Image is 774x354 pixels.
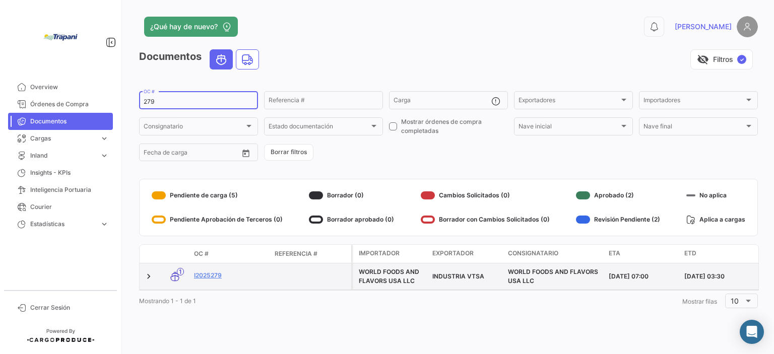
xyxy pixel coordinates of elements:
[309,211,394,228] div: Borrador aprobado (0)
[100,220,109,229] span: expand_more
[8,198,113,216] a: Courier
[432,249,474,258] span: Exportador
[144,124,244,131] span: Consignatario
[152,187,283,203] div: Pendiente de carga (5)
[421,211,550,228] div: Borrador con Cambios Solicitados (0)
[8,113,113,130] a: Documentos
[684,249,696,258] span: ETD
[144,151,162,158] input: Desde
[177,268,184,275] span: 1
[271,245,351,262] datatable-header-cell: Referencia #
[35,12,86,62] img: bd005829-9598-4431-b544-4b06bbcd40b2.jpg
[30,134,96,143] span: Cargas
[210,50,232,69] button: Ocean
[100,151,109,160] span: expand_more
[8,96,113,113] a: Órdenes de Compra
[519,98,619,105] span: Exportadores
[152,211,283,228] div: Pendiente Aprobación de Terceros (0)
[359,249,400,258] span: Importador
[504,245,605,263] datatable-header-cell: Consignatario
[169,151,214,158] input: Hasta
[8,79,113,96] a: Overview
[30,100,109,109] span: Órdenes de Compra
[139,297,196,305] span: Mostrando 1 - 1 de 1
[8,181,113,198] a: Inteligencia Portuaria
[421,187,550,203] div: Cambios Solicitados (0)
[8,164,113,181] a: Insights - KPIs
[100,134,109,143] span: expand_more
[30,168,109,177] span: Insights - KPIs
[275,249,317,258] span: Referencia #
[684,272,752,281] div: [DATE] 03:30
[428,245,504,263] datatable-header-cell: Exportador
[194,271,267,280] a: I2025279
[30,151,96,160] span: Inland
[690,49,753,69] button: visibility_offFiltros✓
[680,245,756,263] datatable-header-cell: ETD
[576,211,660,228] div: Revisión Pendiente (2)
[508,249,558,258] span: Consignatario
[139,49,262,69] h3: Documentos
[30,185,109,194] span: Inteligencia Portuaria
[675,22,732,32] span: [PERSON_NAME]
[609,272,676,281] div: [DATE] 07:00
[643,124,744,131] span: Nave final
[605,245,680,263] datatable-header-cell: ETA
[264,144,313,161] button: Borrar filtros
[737,16,758,37] img: placeholder-user.png
[432,272,500,281] div: INDUSTRIA VTSA
[190,245,271,262] datatable-header-cell: OC #
[697,53,709,65] span: visibility_off
[740,320,764,344] div: Abrir Intercom Messenger
[30,117,109,126] span: Documentos
[686,187,745,203] div: No aplica
[269,124,369,131] span: Estado documentación
[401,117,508,135] span: Mostrar órdenes de compra completadas
[309,187,394,203] div: Borrador (0)
[30,220,96,229] span: Estadísticas
[519,124,619,131] span: Nave inicial
[609,249,620,258] span: ETA
[238,146,253,161] button: Open calendar
[737,55,746,64] span: ✓
[731,297,739,305] span: 10
[150,22,218,32] span: ¿Qué hay de nuevo?
[30,202,109,211] span: Courier
[359,267,424,286] div: WORLD FOODS AND FLAVORS USA LLC
[576,187,660,203] div: Aprobado (2)
[144,271,154,281] a: Expand/Collapse Row
[682,298,717,305] span: Mostrar filas
[508,268,598,285] span: WORLD FOODS AND FLAVORS USA LLC
[236,50,259,69] button: Land
[144,17,238,37] button: ¿Qué hay de nuevo?
[643,98,744,105] span: Importadores
[30,303,109,312] span: Cerrar Sesión
[353,245,428,263] datatable-header-cell: Importador
[30,83,109,92] span: Overview
[686,211,745,228] div: Aplica a cargas
[194,249,209,258] span: OC #
[160,250,190,258] datatable-header-cell: Modo de Transporte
